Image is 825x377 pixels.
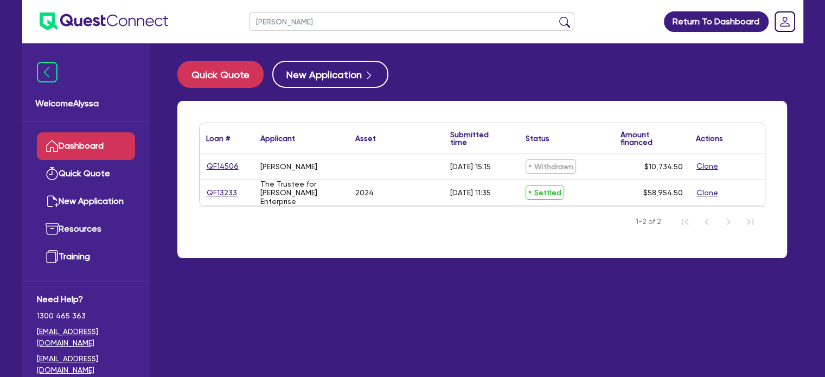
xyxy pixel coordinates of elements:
[37,310,135,322] span: 1300 465 363
[260,180,342,206] div: The Trustee for [PERSON_NAME] Enterprise
[621,131,683,146] div: Amount financed
[37,62,57,82] img: icon-menu-close
[37,132,135,160] a: Dashboard
[644,162,683,171] span: $10,734.50
[272,61,388,88] button: New Application
[450,188,491,197] div: [DATE] 11:35
[46,167,59,180] img: quick-quote
[664,11,769,32] a: Return To Dashboard
[206,160,239,172] a: QF14506
[718,211,739,233] button: Next Page
[40,12,168,30] img: quest-connect-logo-blue
[355,135,376,142] div: Asset
[450,162,491,171] div: [DATE] 15:15
[526,135,549,142] div: Status
[260,162,317,171] div: [PERSON_NAME]
[260,135,295,142] div: Applicant
[771,8,799,36] a: Dropdown toggle
[35,97,137,110] span: Welcome Alyssa
[450,131,503,146] div: Submitted time
[46,222,59,235] img: resources
[526,159,576,174] span: Withdrawn
[674,211,696,233] button: First Page
[643,188,683,197] span: $58,954.50
[696,211,718,233] button: Previous Page
[37,326,135,349] a: [EMAIL_ADDRESS][DOMAIN_NAME]
[206,135,230,142] div: Loan #
[37,293,135,306] span: Need Help?
[37,353,135,376] a: [EMAIL_ADDRESS][DOMAIN_NAME]
[177,61,264,88] button: Quick Quote
[696,160,719,172] button: Clone
[37,243,135,271] a: Training
[526,186,564,200] span: Settled
[355,188,374,197] div: 2024
[177,61,272,88] a: Quick Quote
[46,250,59,263] img: training
[249,12,574,31] input: Search by name, application ID or mobile number...
[37,160,135,188] a: Quick Quote
[739,211,761,233] button: Last Page
[37,215,135,243] a: Resources
[696,135,723,142] div: Actions
[696,187,719,199] button: Clone
[46,195,59,208] img: new-application
[37,188,135,215] a: New Application
[636,216,661,227] span: 1-2 of 2
[206,187,238,199] a: QF13233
